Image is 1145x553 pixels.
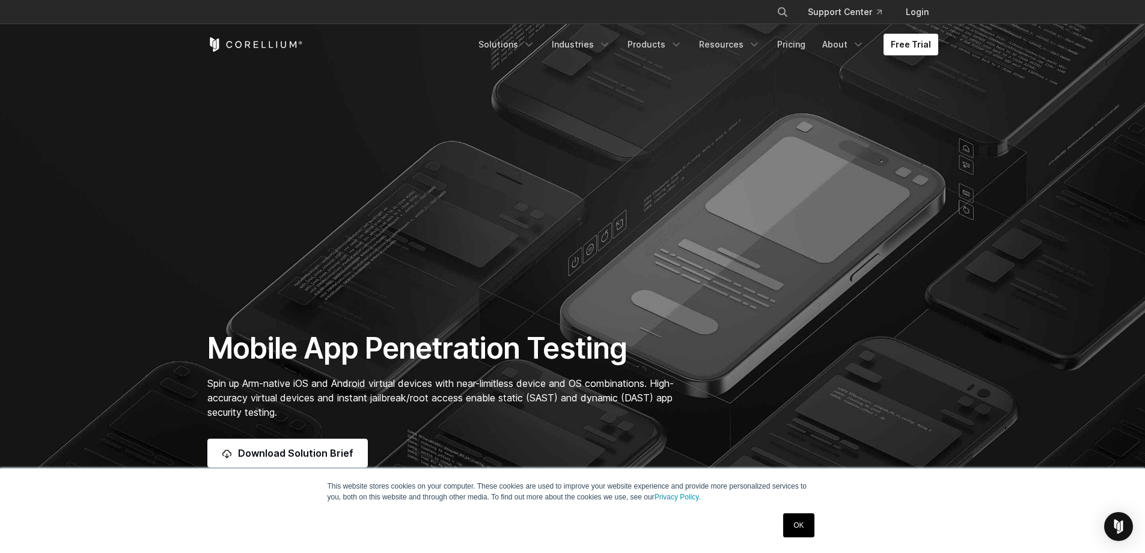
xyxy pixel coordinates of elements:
button: Search [772,1,793,23]
div: Open Intercom Messenger [1104,512,1133,541]
a: Download Solution Brief [207,439,368,468]
a: Login [896,1,938,23]
a: Privacy Policy. [655,493,701,501]
a: About [815,34,872,55]
h1: Mobile App Penetration Testing [207,330,686,366]
a: Resources [692,34,768,55]
a: Pricing [770,34,813,55]
div: Navigation Menu [762,1,938,23]
span: Spin up Arm-native iOS and Android virtual devices with near-limitless device and OS combinations... [207,377,674,418]
a: Corellium Home [207,37,303,52]
p: This website stores cookies on your computer. These cookies are used to improve your website expe... [328,481,818,502]
a: Industries [545,34,618,55]
a: Free Trial [884,34,938,55]
a: Solutions [471,34,542,55]
a: Products [620,34,689,55]
span: Download Solution Brief [238,446,353,460]
a: OK [783,513,814,537]
div: Navigation Menu [471,34,938,55]
a: Support Center [798,1,891,23]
